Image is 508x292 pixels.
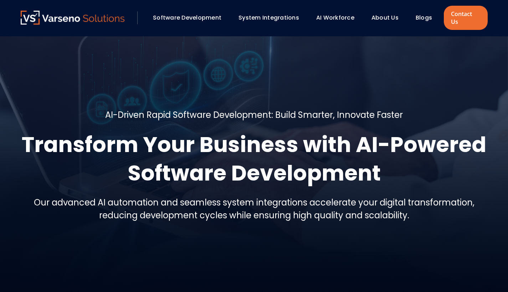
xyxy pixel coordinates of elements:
[368,12,409,24] div: About Us
[153,14,221,22] a: Software Development
[149,12,231,24] div: Software Development
[416,14,432,22] a: Blogs
[21,11,125,25] img: Varseno Solutions – Product Engineering & IT Services
[105,109,403,121] h5: AI-Driven Rapid Software Development: Build Smarter, Innovate Faster
[444,6,487,30] a: Contact Us
[313,12,364,24] div: AI Workforce
[316,14,354,22] a: AI Workforce
[21,196,488,222] h5: Our advanced AI automation and seamless system integrations accelerate your digital transformatio...
[238,14,299,22] a: System Integrations
[371,14,399,22] a: About Us
[235,12,309,24] div: System Integrations
[412,12,442,24] div: Blogs
[21,130,488,187] h1: Transform Your Business with AI-Powered Software Development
